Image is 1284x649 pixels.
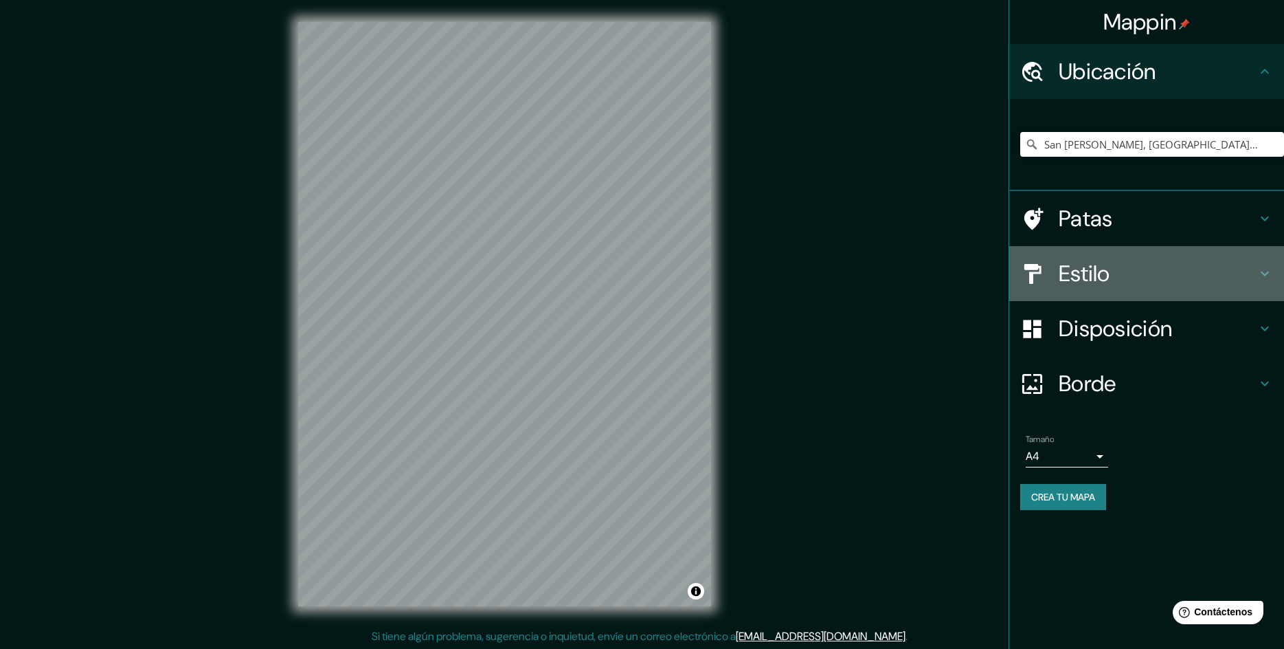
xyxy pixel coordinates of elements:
font: . [910,628,912,643]
div: Disposición [1009,301,1284,356]
canvas: Mapa [298,22,711,606]
button: Activar o desactivar atribución [688,583,704,599]
div: Borde [1009,356,1284,411]
font: A4 [1026,449,1039,463]
font: Ubicación [1059,57,1156,86]
font: Disposición [1059,314,1172,343]
font: Crea tu mapa [1031,491,1095,503]
div: Patas [1009,191,1284,246]
a: [EMAIL_ADDRESS][DOMAIN_NAME] [736,629,905,643]
font: Estilo [1059,259,1110,288]
div: A4 [1026,445,1108,467]
div: Ubicación [1009,44,1284,99]
font: . [908,628,910,643]
font: Patas [1059,204,1113,233]
img: pin-icon.png [1179,19,1190,30]
font: Borde [1059,369,1116,398]
div: Estilo [1009,246,1284,301]
font: Mappin [1103,8,1177,36]
font: Tamaño [1026,434,1054,445]
button: Crea tu mapa [1020,484,1106,510]
input: Elige tu ciudad o zona [1020,132,1284,157]
font: . [905,629,908,643]
font: Si tiene algún problema, sugerencia o inquietud, envíe un correo electrónico a [372,629,736,643]
iframe: Lanzador de widgets de ayuda [1162,595,1269,634]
